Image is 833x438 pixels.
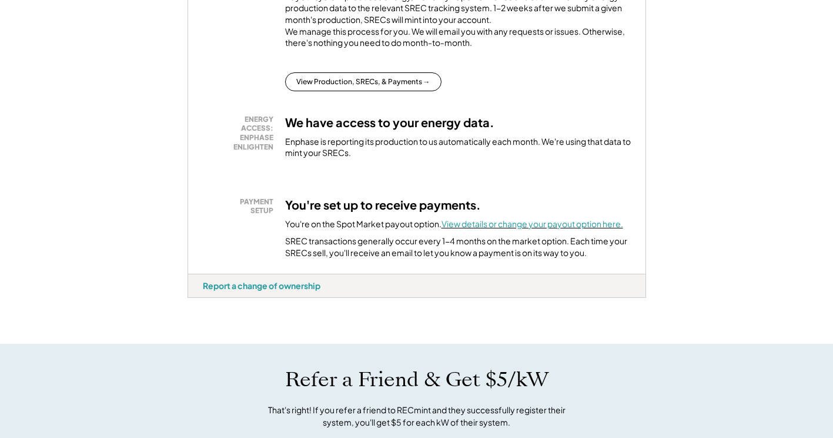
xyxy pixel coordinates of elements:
[285,136,631,159] div: Enphase is reporting its production to us automatically each month. We're using that data to mint...
[255,404,578,429] div: That's right! If you refer a friend to RECmint and they successfully register their system, you'l...
[285,197,481,213] h3: You're set up to receive payments.
[285,218,623,230] div: You're on the Spot Market payout option.
[285,235,631,258] div: SREC transactions generally occur every 1-4 months on the market option. Each time your SRECs sel...
[188,298,218,303] div: 7bnzxzrt - PA Solar
[203,280,320,291] div: Report a change of ownership
[209,115,273,151] div: ENERGY ACCESS: ENPHASE ENLIGHTEN
[285,115,494,130] h3: We have access to your energy data.
[209,197,273,215] div: PAYMENT SETUP
[285,367,548,392] h1: Refer a Friend & Get $5/kW
[441,218,623,229] a: View details or change your payout option here.
[285,72,441,91] button: View Production, SRECs, & Payments →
